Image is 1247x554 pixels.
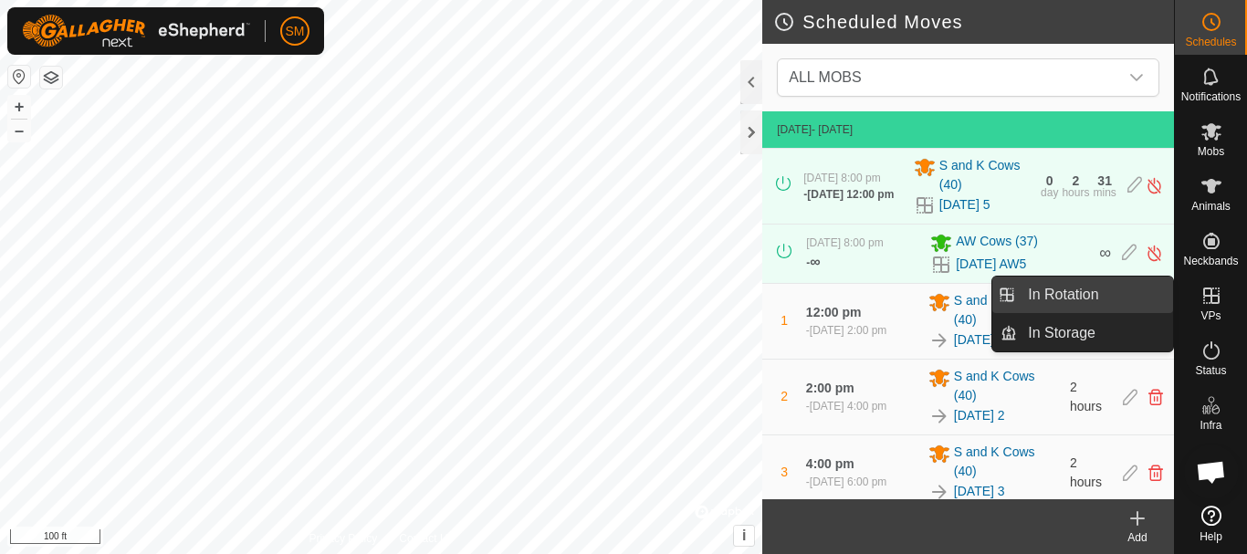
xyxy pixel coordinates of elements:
li: In Storage [992,315,1173,351]
span: 2 hours [1070,455,1102,489]
span: 1 [781,313,788,328]
span: 2 [781,389,788,403]
span: Help [1200,531,1222,542]
span: Notifications [1181,91,1241,102]
a: Help [1175,498,1247,549]
span: ALL MOBS [789,69,861,85]
span: SM [286,22,305,41]
img: Turn off schedule move [1146,176,1163,195]
div: - [806,251,820,273]
div: - [803,186,894,203]
span: S and K Cows (40) [954,291,1059,329]
span: VPs [1200,310,1221,321]
button: Map Layers [40,67,62,89]
div: 31 [1097,174,1112,187]
span: [DATE] 4:00 pm [810,400,886,413]
span: [DATE] 12:00 pm [807,188,894,201]
button: + [8,96,30,118]
a: Contact Us [399,530,453,547]
span: S and K Cows (40) [954,367,1059,405]
span: In Storage [1028,322,1095,344]
div: 2 [1073,174,1080,187]
a: [DATE] 3 [954,482,1005,501]
span: Neckbands [1183,256,1238,267]
h2: Scheduled Moves [773,11,1174,33]
a: Open chat [1184,444,1239,499]
div: - [806,398,886,414]
a: [DATE] 5 [939,195,990,214]
div: 0 [1046,174,1053,187]
span: Status [1195,365,1226,376]
div: - [806,474,886,490]
span: [DATE] [777,123,812,136]
div: mins [1093,187,1116,198]
span: - [DATE] [812,123,853,136]
a: Privacy Policy [309,530,378,547]
img: Gallagher Logo [22,15,250,47]
a: In Rotation [1017,277,1173,313]
img: To [928,405,950,427]
span: Animals [1191,201,1231,212]
button: – [8,120,30,141]
span: S and K Cows (40) [954,443,1059,481]
span: [DATE] 6:00 pm [810,476,886,488]
span: [DATE] 2:00 pm [810,324,886,337]
span: Infra [1200,420,1221,431]
button: i [734,526,754,546]
img: Turn off schedule move [1146,244,1163,263]
span: [DATE] 8:00 pm [806,236,883,249]
span: ∞ [810,254,820,269]
span: ∞ [1099,244,1111,262]
span: S and K Cows (40) [939,156,1030,194]
span: In Rotation [1028,284,1098,306]
span: 3 [781,465,788,479]
span: 2:00 pm [806,381,854,395]
span: ALL MOBS [781,59,1118,96]
div: Add [1101,529,1174,546]
img: To [928,329,950,351]
span: i [742,528,746,543]
a: In Storage [1017,315,1173,351]
div: - [806,322,886,339]
span: Mobs [1198,146,1224,157]
span: 12:00 pm [806,305,862,319]
button: Reset Map [8,66,30,88]
span: [DATE] 8:00 pm [803,172,880,184]
span: AW Cows (37) [956,232,1038,254]
a: [DATE] 1 [954,330,1005,350]
img: To [928,481,950,503]
span: 2 hours [1070,380,1102,413]
div: dropdown trigger [1118,59,1155,96]
span: Schedules [1185,37,1236,47]
span: 4:00 pm [806,456,854,471]
a: [DATE] AW5 [956,255,1026,274]
li: In Rotation [992,277,1173,313]
div: hours [1062,187,1089,198]
a: [DATE] 2 [954,406,1005,425]
div: day [1041,187,1058,198]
